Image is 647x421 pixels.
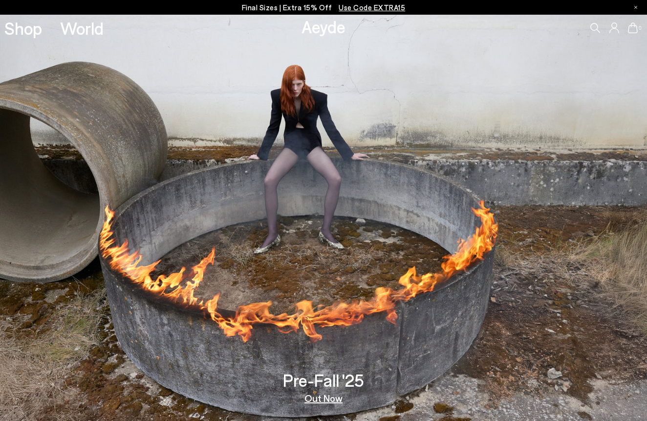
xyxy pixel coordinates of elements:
a: Out Now [304,393,343,403]
a: 0 [628,23,638,33]
p: Final Sizes | Extra 15% Off [242,1,406,14]
a: Shop [4,20,42,37]
span: Navigate to /collections/ss25-final-sizes [339,3,405,12]
span: 0 [638,25,643,31]
h3: Pre-Fall '25 [283,372,364,389]
a: World [60,20,104,37]
a: Aeyde [302,16,345,37]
